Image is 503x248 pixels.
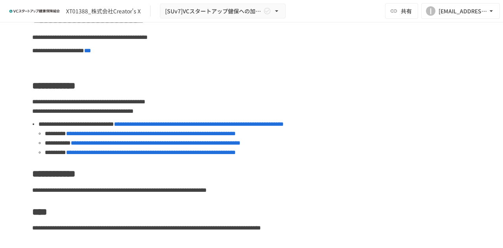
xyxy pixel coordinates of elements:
[165,6,262,16] span: [SUv7]VCスタートアップ健保への加入申請手続き
[160,4,286,19] button: [SUv7]VCスタートアップ健保への加入申請手続き
[9,5,60,17] img: ZDfHsVrhrXUoWEWGWYf8C4Fv4dEjYTEDCNvmL73B7ox
[385,3,418,19] button: 共有
[66,7,141,15] div: XT01388_株式会社Creator's X
[426,6,435,16] div: I
[401,7,412,15] span: 共有
[439,6,487,16] div: [EMAIL_ADDRESS][DOMAIN_NAME]
[421,3,500,19] button: I[EMAIL_ADDRESS][DOMAIN_NAME]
